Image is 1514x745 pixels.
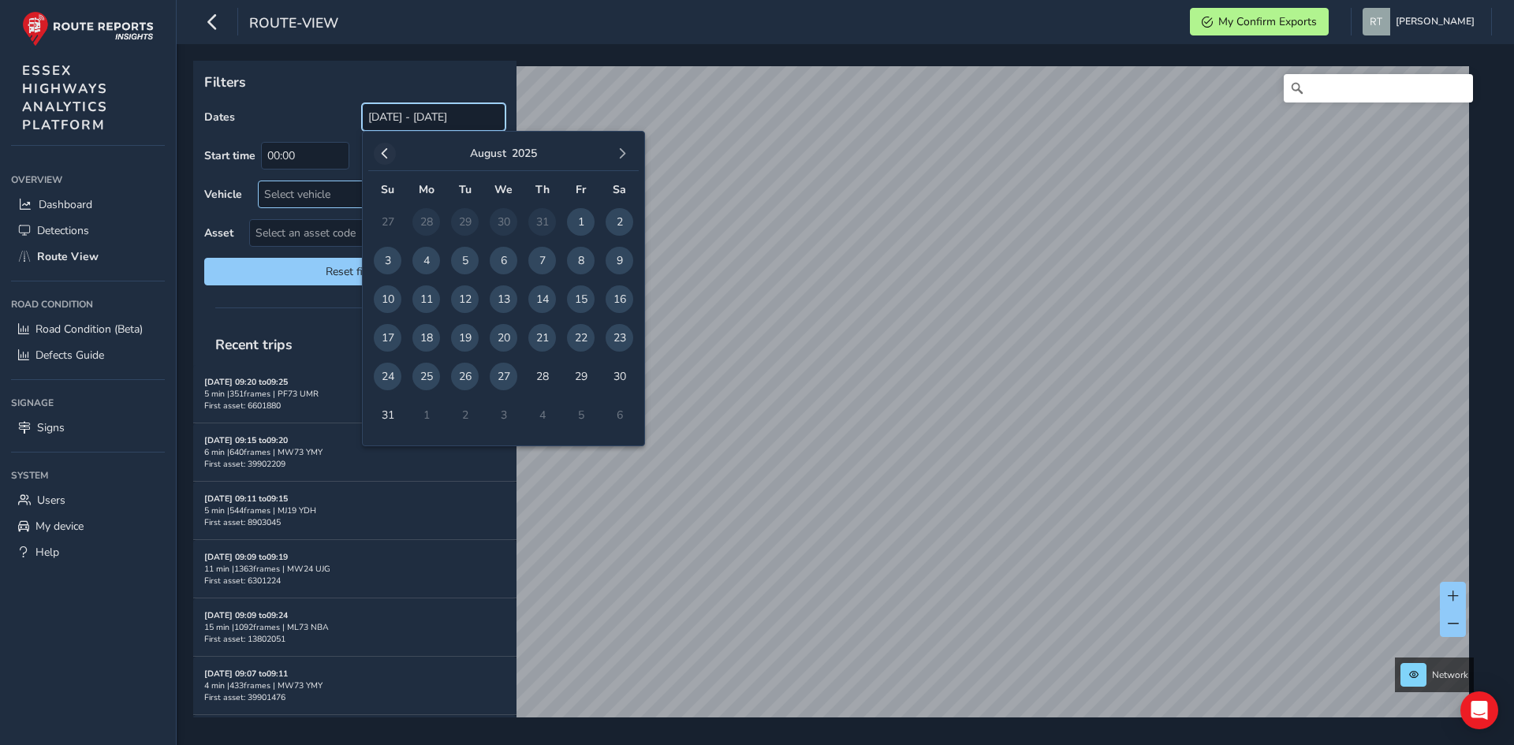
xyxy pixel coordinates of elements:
strong: [DATE] 09:09 to 09:24 [204,609,288,621]
span: First asset: 13802051 [204,633,285,645]
span: Signs [37,420,65,435]
span: Select an asset code [250,220,479,246]
span: First asset: 6601880 [204,400,281,412]
span: Th [535,182,550,197]
span: First asset: 39902209 [204,458,285,470]
span: First asset: 39901476 [204,691,285,703]
img: rr logo [22,11,154,47]
span: Tu [459,182,472,197]
span: Help [35,545,59,560]
span: 15 [567,285,595,313]
div: Select vehicle [259,181,479,207]
span: Fr [576,182,586,197]
span: 11 [412,285,440,313]
span: 26 [451,363,479,390]
span: First asset: 6301224 [204,575,281,587]
span: 18 [412,324,440,352]
label: Dates [204,110,235,125]
span: 22 [567,324,595,352]
a: Route View [11,244,165,270]
span: 27 [490,363,517,390]
a: Help [11,539,165,565]
span: We [494,182,513,197]
a: Detections [11,218,165,244]
span: 14 [528,285,556,313]
span: My device [35,519,84,534]
div: Signage [11,391,165,415]
span: 12 [451,285,479,313]
div: 15 min | 1092 frames | ML73 NBA [204,621,505,633]
strong: [DATE] 09:11 to 09:15 [204,493,288,505]
span: route-view [249,13,338,35]
span: Defects Guide [35,348,104,363]
span: 9 [606,247,633,274]
span: 31 [374,401,401,429]
button: [PERSON_NAME] [1363,8,1480,35]
span: 21 [528,324,556,352]
span: 10 [374,285,401,313]
a: Road Condition (Beta) [11,316,165,342]
div: 4 min | 433 frames | MW73 YMY [204,680,505,691]
span: Dashboard [39,197,92,212]
span: Road Condition (Beta) [35,322,143,337]
strong: [DATE] 09:07 to 09:11 [204,668,288,680]
span: 25 [412,363,440,390]
label: Vehicle [204,187,242,202]
strong: [DATE] 09:20 to 09:25 [204,376,288,388]
span: Mo [419,182,434,197]
div: Overview [11,168,165,192]
span: 4 [412,247,440,274]
span: ESSEX HIGHWAYS ANALYTICS PLATFORM [22,61,108,134]
label: Start time [204,148,255,163]
span: 29 [567,363,595,390]
span: Users [37,493,65,508]
strong: [DATE] 09:15 to 09:20 [204,434,288,446]
span: 7 [528,247,556,274]
span: My Confirm Exports [1218,14,1317,29]
div: Road Condition [11,292,165,316]
div: Open Intercom Messenger [1460,691,1498,729]
input: Search [1284,74,1473,102]
a: My device [11,513,165,539]
label: Asset [204,225,233,240]
div: 6 min | 640 frames | MW73 YMY [204,446,505,458]
span: 24 [374,363,401,390]
button: August [470,146,506,161]
span: Route View [37,249,99,264]
span: 17 [374,324,401,352]
a: Signs [11,415,165,441]
div: System [11,464,165,487]
img: diamond-layout [1363,8,1390,35]
div: 5 min | 544 frames | MJ19 YDH [204,505,505,516]
span: 2 [606,208,633,236]
span: Network [1432,669,1468,681]
span: 20 [490,324,517,352]
span: [PERSON_NAME] [1396,8,1475,35]
span: 13 [490,285,517,313]
span: 5 [451,247,479,274]
canvas: Map [199,66,1469,736]
span: 28 [528,363,556,390]
div: 11 min | 1363 frames | MW24 UJG [204,563,505,575]
span: 6 [490,247,517,274]
button: My Confirm Exports [1190,8,1329,35]
span: 23 [606,324,633,352]
button: Reset filters [204,258,505,285]
span: 3 [374,247,401,274]
span: 1 [567,208,595,236]
div: 5 min | 351 frames | PF73 UMR [204,388,505,400]
p: Filters [204,72,505,92]
span: 19 [451,324,479,352]
a: Defects Guide [11,342,165,368]
span: First asset: 8903045 [204,516,281,528]
span: Recent trips [204,324,304,365]
span: Detections [37,223,89,238]
a: Dashboard [11,192,165,218]
strong: [DATE] 09:09 to 09:19 [204,551,288,563]
span: 8 [567,247,595,274]
span: 30 [606,363,633,390]
span: 16 [606,285,633,313]
span: Sa [613,182,626,197]
span: Reset filters [216,264,494,279]
a: Users [11,487,165,513]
